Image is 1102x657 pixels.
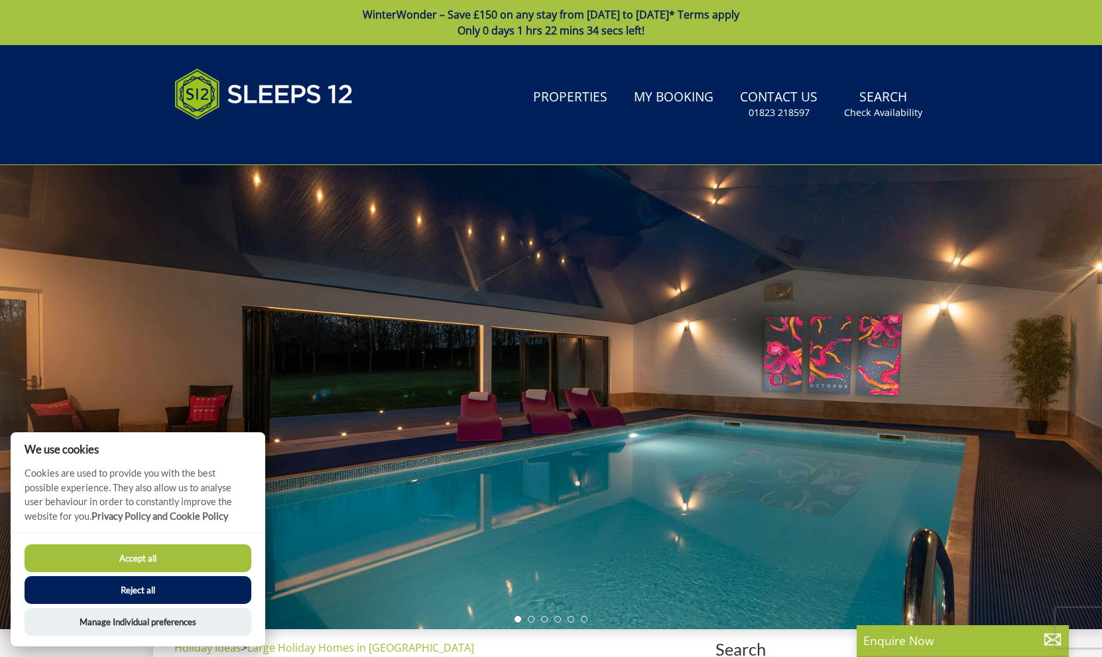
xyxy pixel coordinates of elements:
span: Only 0 days 1 hrs 22 mins 34 secs left! [458,23,644,38]
a: Properties [528,83,613,113]
small: 01823 218597 [749,106,810,119]
h2: We use cookies [11,443,265,455]
a: Holiday Ideas [174,640,241,655]
p: Cookies are used to provide you with the best possible experience. They also allow us to analyse ... [11,466,265,533]
button: Manage Individual preferences [25,608,251,636]
a: Large Holiday Homes in [GEOGRAPHIC_DATA] [247,640,474,655]
iframe: Customer reviews powered by Trustpilot [168,135,307,147]
span: > [241,640,247,655]
button: Reject all [25,576,251,604]
a: Contact Us01823 218597 [735,83,823,126]
a: Privacy Policy and Cookie Policy [92,510,228,522]
small: Check Availability [844,106,922,119]
p: Enquire Now [863,632,1062,649]
a: SearchCheck Availability [839,83,928,126]
img: Sleeps 12 [174,61,353,127]
button: Accept all [25,544,251,572]
a: My Booking [629,83,719,113]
